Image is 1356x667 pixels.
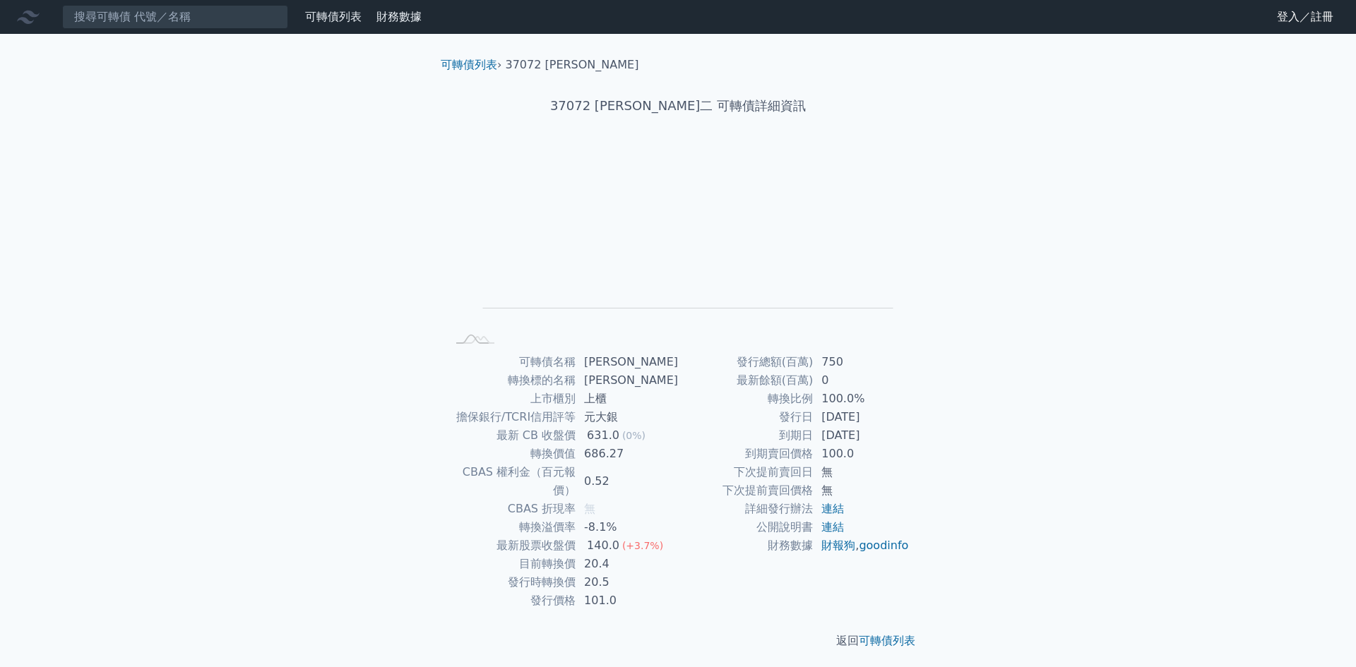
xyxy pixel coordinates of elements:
[576,371,678,390] td: [PERSON_NAME]
[441,58,497,71] a: 可轉債列表
[441,56,501,73] li: ›
[813,408,910,426] td: [DATE]
[62,5,288,29] input: 搜尋可轉債 代號／名稱
[576,390,678,408] td: 上櫃
[678,371,813,390] td: 最新餘額(百萬)
[678,481,813,500] td: 下次提前賣回價格
[813,481,910,500] td: 無
[813,390,910,408] td: 100.0%
[576,463,678,500] td: 0.52
[859,634,915,647] a: 可轉債列表
[376,10,422,23] a: 財務數據
[446,463,576,500] td: CBAS 權利金（百元報價）
[1266,6,1345,28] a: 登入／註冊
[678,500,813,518] td: 詳細發行辦法
[813,445,910,463] td: 100.0
[821,520,844,534] a: 連結
[813,536,910,555] td: ,
[446,408,576,426] td: 擔保銀行/TCRI信用評等
[622,430,646,441] span: (0%)
[470,160,893,329] g: Chart
[446,353,576,371] td: 可轉債名稱
[576,518,678,536] td: -8.1%
[678,518,813,536] td: 公開說明書
[821,502,844,515] a: 連結
[813,463,910,481] td: 無
[678,408,813,426] td: 發行日
[678,426,813,445] td: 到期日
[678,445,813,463] td: 到期賣回價格
[678,353,813,371] td: 發行總額(百萬)
[813,353,910,371] td: 750
[446,536,576,555] td: 最新股票收盤價
[576,353,678,371] td: [PERSON_NAME]
[446,371,576,390] td: 轉換標的名稱
[584,502,595,515] span: 無
[446,591,576,610] td: 發行價格
[576,445,678,463] td: 686.27
[446,555,576,573] td: 目前轉換價
[446,518,576,536] td: 轉換溢價率
[446,390,576,408] td: 上市櫃別
[821,539,855,552] a: 財報狗
[576,408,678,426] td: 元大銀
[506,56,639,73] li: 37072 [PERSON_NAME]
[813,371,910,390] td: 0
[813,426,910,445] td: [DATE]
[305,10,362,23] a: 可轉債列表
[678,463,813,481] td: 下次提前賣回日
[576,591,678,610] td: 101.0
[446,445,576,463] td: 轉換價值
[446,500,576,518] td: CBAS 折現率
[584,426,622,445] div: 631.0
[584,536,622,555] div: 140.0
[622,540,663,551] span: (+3.7%)
[429,632,927,649] p: 返回
[576,555,678,573] td: 20.4
[678,390,813,408] td: 轉換比例
[678,536,813,555] td: 財務數據
[429,96,927,116] h1: 37072 [PERSON_NAME]二 可轉債詳細資訊
[446,426,576,445] td: 最新 CB 收盤價
[576,573,678,591] td: 20.5
[859,539,908,552] a: goodinfo
[446,573,576,591] td: 發行時轉換價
